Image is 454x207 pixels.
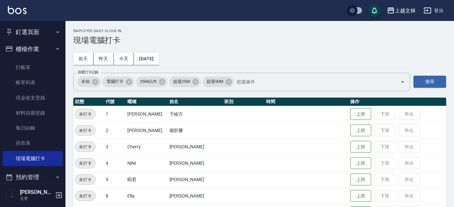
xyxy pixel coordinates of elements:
td: 1 [104,106,126,122]
button: 上班 [350,174,371,186]
span: 未打卡 [75,160,95,167]
a: 排班表 [3,136,63,151]
td: [PERSON_NAME] [168,155,223,171]
a: 打帳單 [3,60,63,75]
td: Cherry [126,139,168,155]
span: 超過25M [169,78,194,85]
button: 上班 [350,190,371,202]
td: [PERSON_NAME] [168,139,223,155]
td: 昭君 [126,171,168,188]
button: 釘選頁面 [3,24,63,41]
button: 上班 [350,108,371,120]
button: 上越文林 [384,4,418,17]
td: 4 [104,155,126,171]
span: 超過50M [203,78,227,85]
td: [PERSON_NAME] [126,122,168,139]
button: 前天 [73,53,94,65]
label: 篩選打卡記錄 [78,70,99,75]
div: 上越文林 [395,7,416,15]
td: 楊舒馨 [168,122,223,139]
button: 預約管理 [3,169,63,186]
span: 未知 [77,78,94,85]
button: 上班 [350,157,371,169]
button: Open [397,77,408,87]
div: 超過50M [203,77,234,87]
input: 篩選條件 [235,76,389,87]
td: NiNi [126,155,168,171]
span: 未打卡 [75,176,95,183]
a: 現金收支登錄 [3,90,63,105]
th: 操作 [349,98,446,106]
button: 登出 [421,5,446,17]
th: 時間 [264,98,349,106]
span: 未打卡 [75,193,95,199]
a: 材料自購登錄 [3,105,63,121]
span: 25M以內 [136,78,161,85]
span: 未打卡 [75,143,95,150]
td: 于綾方 [168,106,223,122]
span: 未打卡 [75,111,95,118]
button: 上班 [350,124,371,137]
h3: 現場電腦打卡 [73,36,446,45]
h2: Employee Daily Clock In [73,29,446,33]
th: 代號 [104,98,126,106]
div: 電腦打卡 [102,77,134,87]
div: 未知 [77,77,100,87]
td: [PERSON_NAME] [168,171,223,188]
button: 搜尋 [413,76,446,88]
div: 25M以內 [136,77,168,87]
span: 電腦打卡 [102,78,127,85]
td: 5 [104,171,126,188]
td: Ella [126,188,168,204]
a: 現場電腦打卡 [3,151,63,166]
img: Person [5,189,18,202]
td: 3 [104,139,126,155]
button: 上班 [350,141,371,153]
td: [PERSON_NAME] [168,188,223,204]
img: Logo [8,6,27,14]
th: 狀態 [73,98,104,106]
a: 帳單列表 [3,75,63,90]
div: 超過25M [169,77,201,87]
button: 櫃檯作業 [3,41,63,58]
td: 8 [104,188,126,204]
button: 昨天 [94,53,114,65]
button: 今天 [114,53,134,65]
h5: [PERSON_NAME] [20,189,53,196]
p: 主管 [20,196,53,201]
th: 班別 [223,98,264,106]
button: save [368,4,381,17]
td: [PERSON_NAME] [126,106,168,122]
a: 每日結帳 [3,121,63,136]
span: 未打卡 [75,127,95,134]
th: 暱稱 [126,98,168,106]
button: [DATE] [134,53,159,65]
th: 姓名 [168,98,223,106]
td: 2 [104,122,126,139]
